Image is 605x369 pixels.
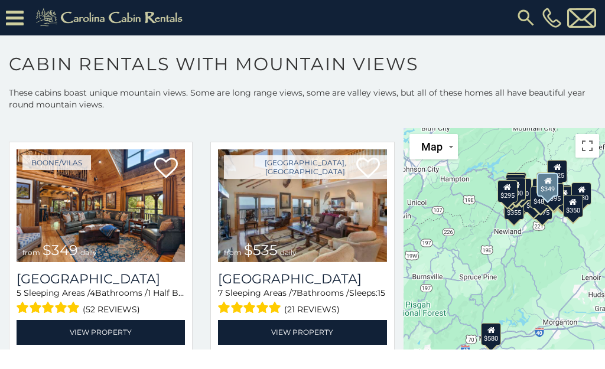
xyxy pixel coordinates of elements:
[421,141,443,153] span: Map
[224,248,242,257] span: from
[378,288,385,298] span: 15
[501,181,521,203] div: $650
[17,288,21,298] span: 5
[224,155,386,179] a: [GEOGRAPHIC_DATA], [GEOGRAPHIC_DATA]
[17,149,185,262] img: Diamond Creek Lodge
[409,134,458,159] button: Change map style
[497,180,518,203] div: $295
[554,186,574,208] div: $695
[563,195,583,217] div: $350
[544,182,564,205] div: $395
[22,248,40,257] span: from
[22,155,91,170] a: Boone/Vilas
[482,322,502,345] div: $580
[148,288,201,298] span: 1 Half Baths /
[154,156,178,181] a: Add to favorites
[531,186,551,208] div: $485
[506,178,526,200] div: $300
[506,174,526,196] div: $310
[17,149,185,262] a: Diamond Creek Lodge from $349 daily
[504,197,524,220] div: $355
[218,149,386,262] a: Southern Star Lodge from $535 daily
[536,172,557,194] div: $565
[533,197,553,219] div: $375
[539,8,564,28] a: [PHONE_NUMBER]
[512,178,532,201] div: $430
[292,288,297,298] span: 7
[218,271,386,287] a: [GEOGRAPHIC_DATA]
[515,7,536,28] img: search-regular.svg
[280,248,297,257] span: daily
[524,190,544,212] div: $330
[80,248,97,257] span: daily
[17,271,185,287] h3: Diamond Creek Lodge
[575,134,599,158] button: Toggle fullscreen view
[537,173,558,197] div: $349
[83,302,140,317] span: (52 reviews)
[17,320,185,344] a: View Property
[90,288,95,298] span: 4
[30,6,193,30] img: Khaki-logo.png
[507,172,527,195] div: $325
[218,288,223,298] span: 7
[548,159,568,182] div: $525
[244,241,278,259] span: $535
[218,287,386,317] div: Sleeping Areas / Bathrooms / Sleeps:
[218,320,386,344] a: View Property
[284,302,340,317] span: (21 reviews)
[571,182,591,205] div: $930
[218,149,386,262] img: Southern Star Lodge
[17,271,185,287] a: [GEOGRAPHIC_DATA]
[17,287,185,317] div: Sleeping Areas / Bathrooms / Sleeps:
[218,271,386,287] h3: Southern Star Lodge
[43,241,78,259] span: $349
